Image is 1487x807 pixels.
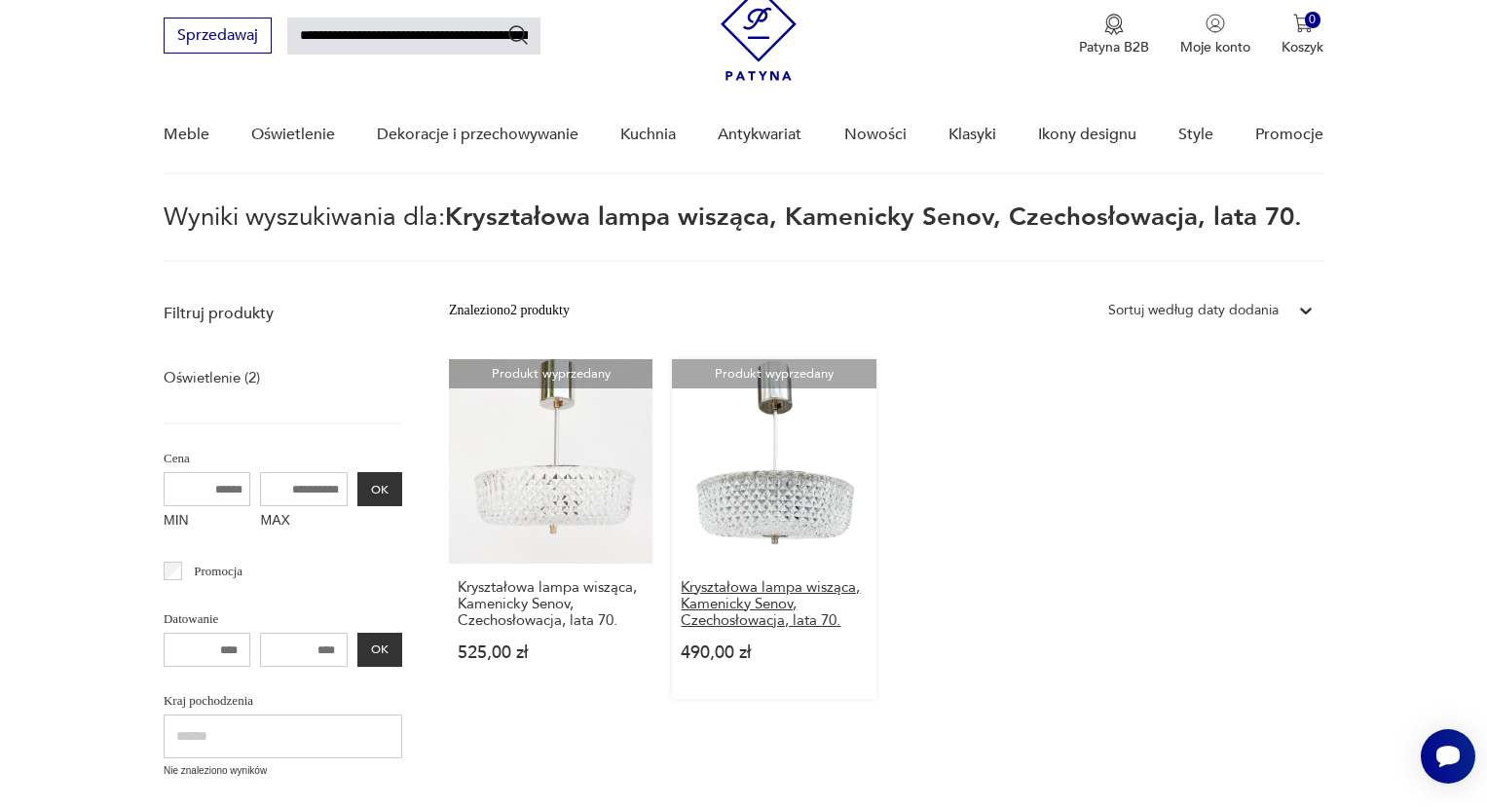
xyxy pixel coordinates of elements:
[357,472,402,506] button: OK
[449,359,653,699] a: Produkt wyprzedanyKryształowa lampa wisząca, Kamenicky Senov, Czechosłowacja, lata 70.Kryształowa...
[1282,14,1323,56] button: 0Koszyk
[449,300,570,321] div: Znaleziono 2 produkty
[194,561,242,582] p: Promocja
[1206,14,1225,33] img: Ikonka użytkownika
[458,644,645,661] p: 525,00 zł
[164,448,402,469] p: Cena
[1180,14,1250,56] button: Moje konto
[445,200,1302,235] span: Kryształowa lampa wisząca, Kamenicky Senov, Czechosłowacja, lata 70.
[506,23,530,47] button: Szukaj
[164,364,260,391] a: Oświetlenie (2)
[357,633,402,667] button: OK
[1282,38,1323,56] p: Koszyk
[681,644,868,661] p: 490,00 zł
[1178,97,1213,172] a: Style
[164,205,1323,262] p: Wyniki wyszukiwania dla:
[620,97,676,172] a: Kuchnia
[1079,38,1149,56] p: Patyna B2B
[260,506,348,537] label: MAX
[377,97,578,172] a: Dekoracje i przechowywanie
[718,97,801,172] a: Antykwariat
[1038,97,1136,172] a: Ikony designu
[458,579,645,629] h3: Kryształowa lampa wisząca, Kamenicky Senov, Czechosłowacja, lata 70.
[681,579,868,629] h3: Kryształowa lampa wisząca, Kamenicky Senov, Czechosłowacja, lata 70.
[251,97,335,172] a: Oświetlenie
[1305,12,1321,28] div: 0
[844,97,907,172] a: Nowości
[672,359,876,699] a: Produkt wyprzedanyKryształowa lampa wisząca, Kamenicky Senov, Czechosłowacja, lata 70.Kryształowa...
[164,97,209,172] a: Meble
[1079,14,1149,56] a: Ikona medaluPatyna B2B
[164,18,272,54] button: Sprzedawaj
[164,506,251,537] label: MIN
[1104,14,1124,35] img: Ikona medalu
[164,690,402,712] p: Kraj pochodzenia
[1079,14,1149,56] button: Patyna B2B
[164,303,402,324] p: Filtruj produkty
[1293,14,1313,33] img: Ikona koszyka
[164,608,402,630] p: Datowanie
[948,97,996,172] a: Klasyki
[1108,300,1279,321] div: Sortuj według daty dodania
[1421,729,1475,784] iframe: Smartsupp widget button
[164,30,272,44] a: Sprzedawaj
[1255,97,1323,172] a: Promocje
[1180,38,1250,56] p: Moje konto
[1180,14,1250,56] a: Ikonka użytkownikaMoje konto
[164,763,402,779] p: Nie znaleziono wyników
